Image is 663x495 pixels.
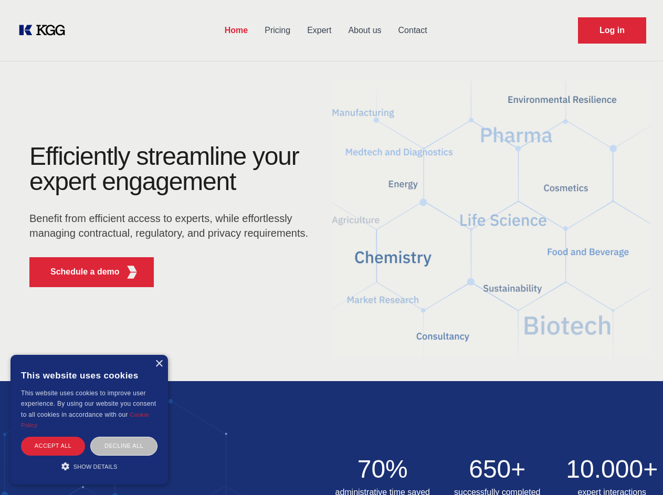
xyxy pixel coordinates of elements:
a: Cookie Policy [21,412,149,428]
img: KGG Fifth Element RED [332,68,651,371]
div: Close [155,360,163,368]
a: Pricing [256,17,299,44]
h1: Efficiently streamline your expert engagement [29,144,315,194]
div: Show details [21,461,157,471]
h2: 70% [332,457,434,482]
p: Schedule a demo [50,266,120,278]
img: KGG Fifth Element RED [125,266,139,279]
h2: 650+ [446,457,549,482]
span: This website uses cookies to improve user experience. By using our website you consent to all coo... [21,389,156,418]
span: Show details [73,464,118,470]
a: Home [216,17,256,44]
a: Contact [390,17,436,44]
div: Decline all [90,437,157,455]
button: Schedule a demoKGG Fifth Element RED [29,257,154,287]
a: KOL Knowledge Platform: Talk to Key External Experts (KEE) [17,22,73,39]
div: This website uses cookies [21,363,157,388]
div: Accept all [21,437,85,455]
a: Expert [299,17,340,44]
a: Request Demo [578,17,646,44]
p: Benefit from efficient access to experts, while effortlessly managing contractual, regulatory, an... [29,211,315,240]
a: About us [340,17,390,44]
